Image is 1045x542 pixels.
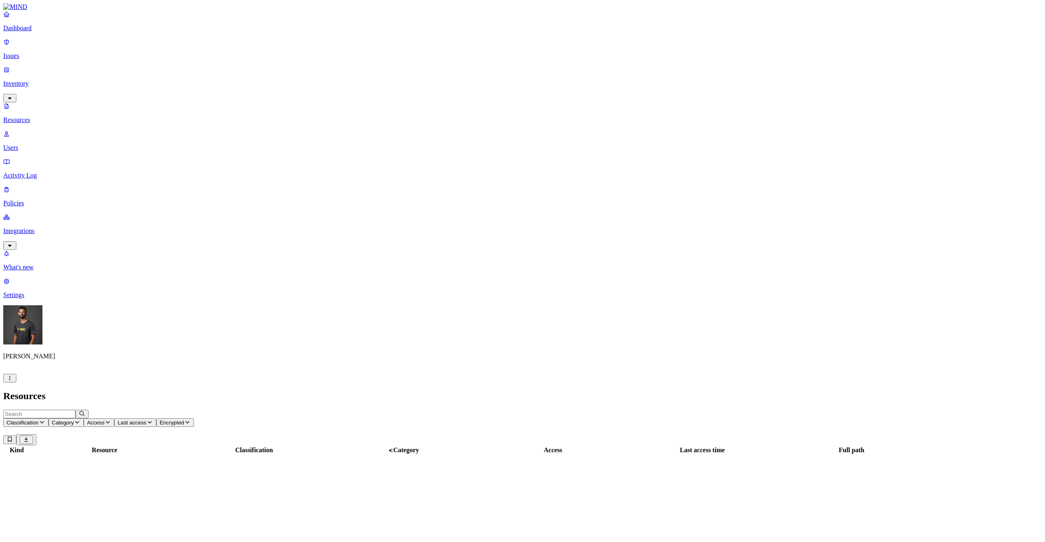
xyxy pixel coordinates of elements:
[3,24,1042,32] p: Dashboard
[3,3,27,11] img: MIND
[3,144,1042,151] p: Users
[3,227,1042,235] p: Integrations
[4,446,29,454] div: Kind
[778,446,925,454] div: Full path
[180,446,328,454] div: Classification
[3,305,42,344] img: Amit Cohen
[629,446,776,454] div: Last access time
[3,353,1042,360] p: [PERSON_NAME]
[3,80,1042,87] p: Inventory
[479,446,627,454] div: Access
[7,420,39,426] span: Classification
[160,420,184,426] span: Encrypted
[3,264,1042,271] p: What's new
[3,410,76,418] input: Search
[3,52,1042,60] p: Issues
[31,446,178,454] div: Resource
[118,420,146,426] span: Last access
[3,200,1042,207] p: Policies
[3,116,1042,124] p: Resources
[52,420,74,426] span: Category
[3,172,1042,179] p: Activity Log
[3,291,1042,299] p: Settings
[3,391,1042,402] h2: Resources
[393,446,419,453] span: Category
[87,420,104,426] span: Access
